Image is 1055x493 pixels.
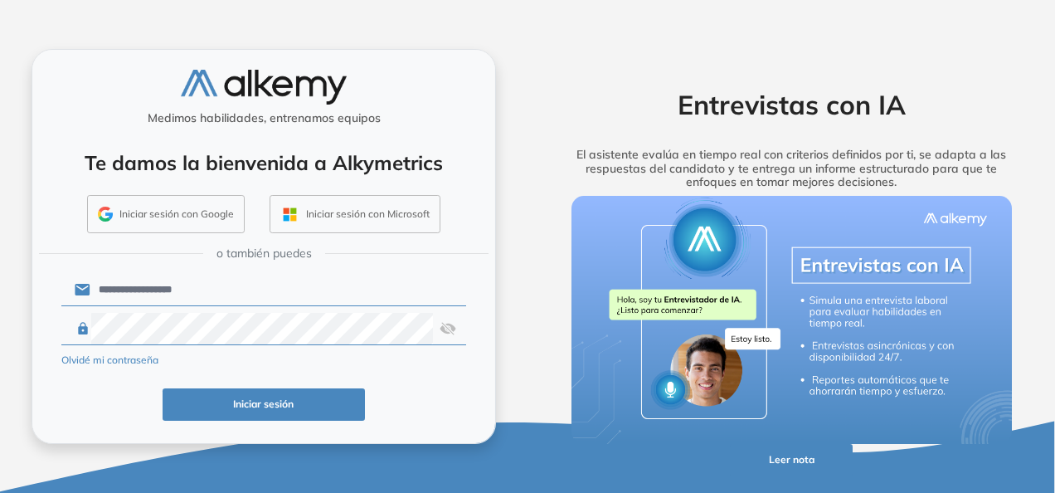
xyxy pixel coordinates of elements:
button: Iniciar sesión con Google [87,195,245,233]
span: o también puedes [216,245,312,262]
button: Iniciar con código [264,441,466,461]
img: img-more-info [571,196,1012,444]
h4: Te damos la bienvenida a Alkymetrics [54,151,474,175]
button: Iniciar sesión [163,388,365,421]
h5: El asistente evalúa en tiempo real con criterios definidos por ti, se adapta a las respuestas del... [547,148,1036,189]
h5: Medimos habilidades, entrenamos equipos [39,111,489,125]
img: logo-alkemy [181,70,347,104]
img: asd [440,313,456,344]
img: OUTLOOK_ICON [280,205,299,224]
img: GMAIL_ICON [98,207,113,222]
button: Leer nota [730,444,853,476]
button: Crear cuenta [61,441,264,461]
button: Iniciar sesión con Microsoft [270,195,440,233]
button: Olvidé mi contraseña [61,353,158,368]
h2: Entrevistas con IA [547,89,1036,120]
